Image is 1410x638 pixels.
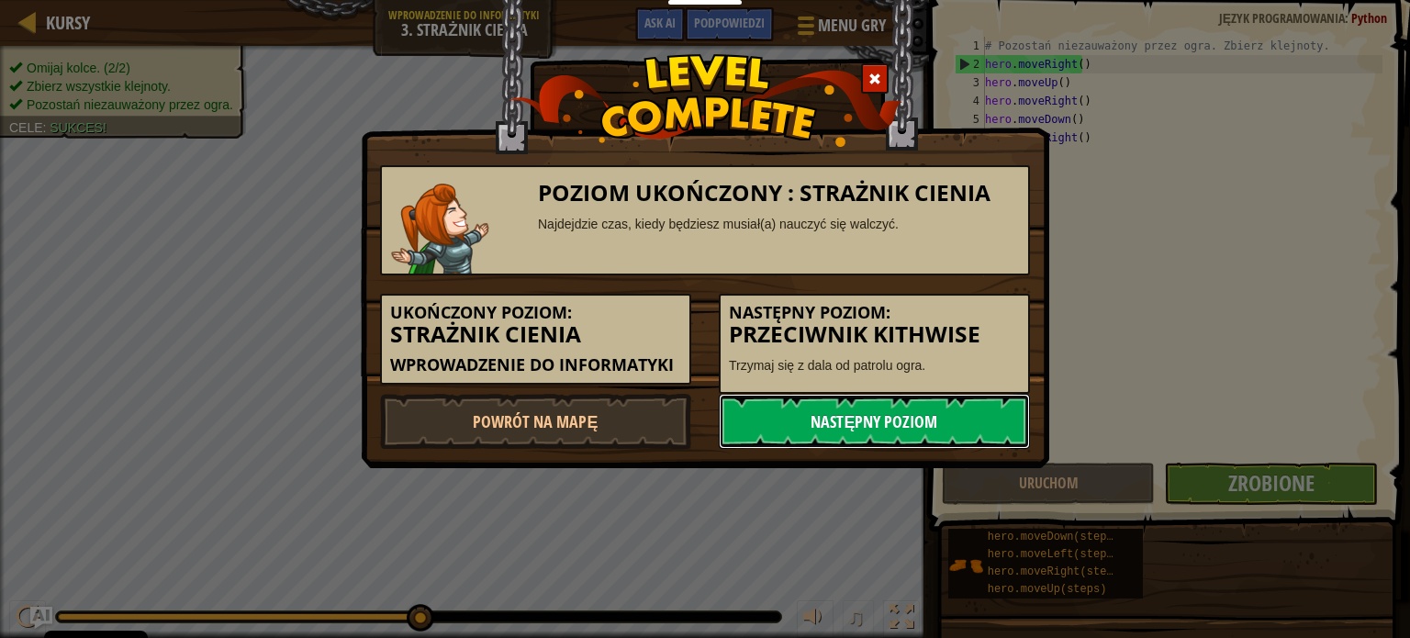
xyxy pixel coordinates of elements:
div: Najdejdzie czas, kiedy będziesz musiał(a) nauczyć się walczyć. [538,215,1020,233]
h5: Ukończony poziom: [390,304,681,322]
img: captain.png [391,184,489,274]
h5: Następny poziom: [729,304,1020,322]
a: Następny poziom [719,394,1030,449]
h5: Wprowadzenie do Informatyki [390,356,681,375]
h3: Przeciwnik Kithwise [729,322,1020,347]
p: Trzymaj się z dala od patrolu ogra. [729,356,1020,375]
h3: Poziom ukończony : Strażnik Cienia [538,181,1020,206]
img: level_complete.png [509,54,902,147]
h3: Strażnik Cienia [390,322,681,347]
a: Powrót na Mapę [380,394,691,449]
